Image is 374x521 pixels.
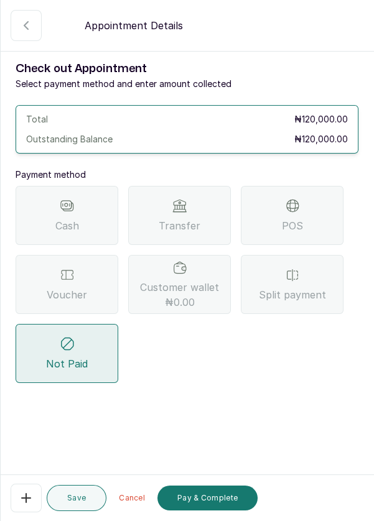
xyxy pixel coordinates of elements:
[16,168,358,181] p: Payment method
[16,60,358,78] h1: Check out Appointment
[55,218,79,233] span: Cash
[47,485,106,511] button: Save
[16,78,358,90] p: Select payment method and enter amount collected
[282,218,303,233] span: POS
[259,287,326,302] span: Split payment
[140,280,219,310] span: Customer wallet
[294,113,348,126] p: ₦120,000.00
[26,133,113,145] p: Outstanding Balance
[157,486,258,510] button: Pay & Complete
[165,295,195,310] span: ₦0.00
[46,356,88,371] span: Not Paid
[85,18,183,33] p: Appointment Details
[111,486,152,510] button: Cancel
[26,113,48,126] p: Total
[47,287,87,302] span: Voucher
[159,218,200,233] span: Transfer
[294,133,348,145] p: ₦120,000.00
